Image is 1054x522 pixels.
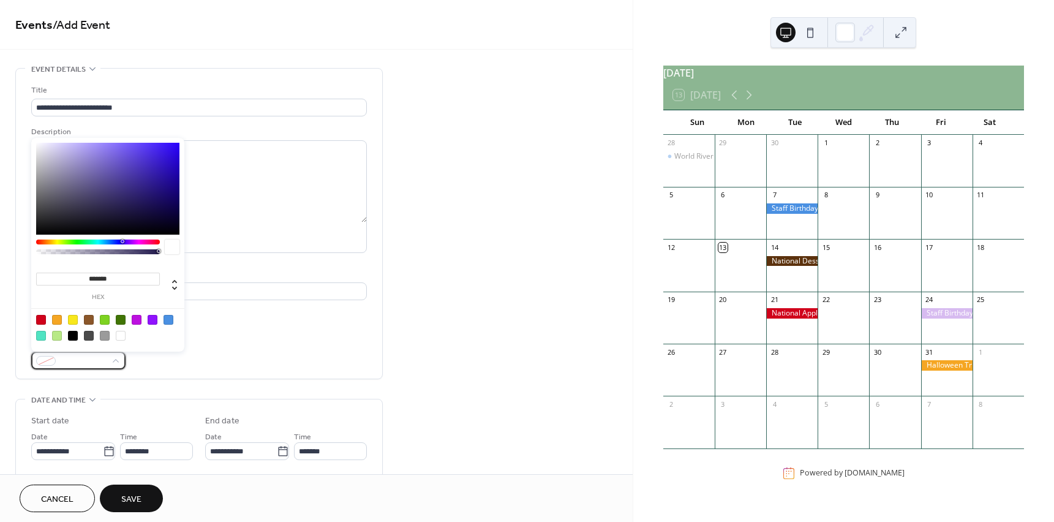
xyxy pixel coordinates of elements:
[148,315,157,325] div: #9013FE
[976,295,985,304] div: 25
[41,493,73,506] span: Cancel
[721,110,770,135] div: Mon
[31,431,48,444] span: Date
[20,485,95,512] button: Cancel
[845,468,905,478] a: [DOMAIN_NAME]
[770,138,779,148] div: 30
[925,399,934,409] div: 7
[667,138,676,148] div: 28
[821,399,830,409] div: 5
[718,191,728,200] div: 6
[31,84,364,97] div: Title
[68,331,78,341] div: #000000
[667,295,676,304] div: 19
[674,151,729,162] div: World River Day
[873,191,882,200] div: 9
[770,191,779,200] div: 7
[819,110,868,135] div: Wed
[873,347,882,357] div: 30
[925,138,934,148] div: 3
[667,243,676,252] div: 12
[36,315,46,325] div: #D0021B
[868,110,917,135] div: Thu
[36,331,46,341] div: #50E3C2
[770,110,819,135] div: Tue
[718,295,728,304] div: 20
[294,431,311,444] span: Time
[770,347,779,357] div: 28
[766,256,818,267] div: National Dessert Day
[917,110,966,135] div: Fri
[52,331,62,341] div: #B8E986
[718,138,728,148] div: 29
[770,295,779,304] div: 21
[976,347,985,357] div: 1
[976,191,985,200] div: 11
[821,138,830,148] div: 1
[873,295,882,304] div: 23
[53,13,110,37] span: / Add Event
[821,295,830,304] div: 22
[100,485,163,512] button: Save
[121,493,141,506] span: Save
[31,415,69,428] div: Start date
[132,315,141,325] div: #BD10E0
[120,431,137,444] span: Time
[965,110,1014,135] div: Sat
[770,243,779,252] div: 14
[873,138,882,148] div: 2
[925,347,934,357] div: 31
[925,243,934,252] div: 17
[718,243,728,252] div: 13
[925,295,934,304] div: 24
[873,399,882,409] div: 6
[52,315,62,325] div: #F5A623
[921,308,973,319] div: Staff Birthday Buy
[84,315,94,325] div: #8B572A
[718,347,728,357] div: 27
[821,191,830,200] div: 8
[821,243,830,252] div: 15
[164,315,173,325] div: #4A90E2
[84,331,94,341] div: #4A4A4A
[31,126,364,138] div: Description
[667,399,676,409] div: 2
[766,308,818,319] div: National Apple Day
[205,431,222,444] span: Date
[205,415,239,428] div: End date
[800,468,905,478] div: Powered by
[667,347,676,357] div: 26
[68,315,78,325] div: #F8E71C
[31,268,364,281] div: Location
[31,63,86,76] span: Event details
[766,203,818,214] div: Staff Birthday Buy
[718,399,728,409] div: 3
[100,315,110,325] div: #7ED321
[976,243,985,252] div: 18
[31,394,86,407] span: Date and time
[925,191,934,200] div: 10
[921,360,973,371] div: Halloween Trick-or-Treat Day
[673,110,722,135] div: Sun
[15,13,53,37] a: Events
[116,315,126,325] div: #417505
[116,331,126,341] div: #FFFFFF
[873,243,882,252] div: 16
[976,399,985,409] div: 8
[663,151,715,162] div: World River Day
[36,294,160,301] label: hex
[667,191,676,200] div: 5
[976,138,985,148] div: 4
[821,347,830,357] div: 29
[770,399,779,409] div: 4
[663,66,1024,80] div: [DATE]
[100,331,110,341] div: #9B9B9B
